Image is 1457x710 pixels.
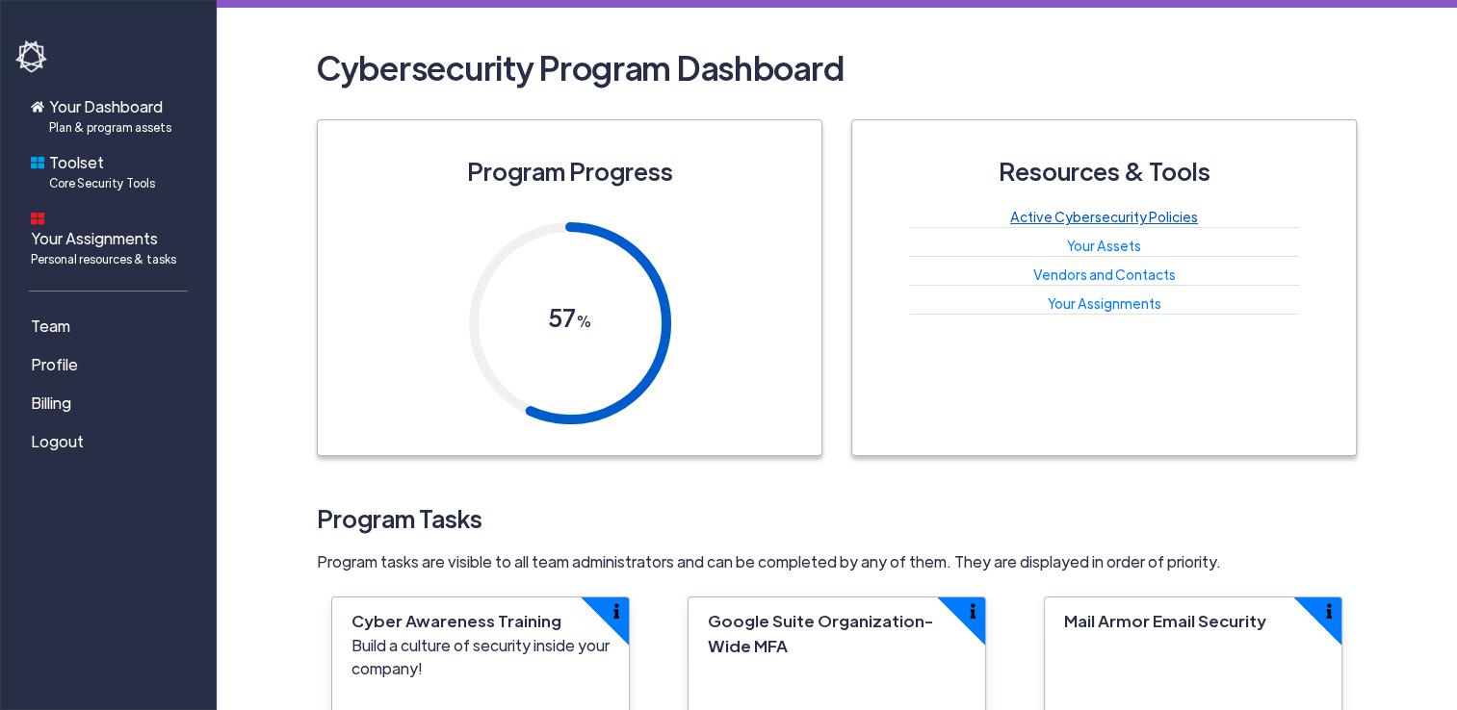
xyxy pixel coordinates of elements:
h2: Cybersecurity Program Dashboard [317,38,1357,96]
a: Your Assets [1067,237,1141,254]
span: Your Dashboard [49,95,171,136]
span: Core Security Tools [49,174,155,191]
a: Your Assignments [1048,294,1161,312]
span: Logout [31,430,84,453]
img: info-icon.svg [613,603,619,619]
a: Billing [15,384,208,422]
span: Toolset [49,151,155,191]
p: Program tasks are visible to all team administrators and can be completed by any of them. They ar... [317,550,1357,573]
img: info-icon.svg [1326,603,1332,619]
a: Vendors and Contacts [1033,266,1176,283]
img: info-icon.svg [970,603,976,619]
a: Active Cybersecurity Policies [1010,208,1198,225]
img: havoc-shield-logo-white.png [15,40,50,73]
span: Profile [31,353,78,376]
h3: Program Progress [467,147,673,195]
a: Profile [15,345,208,384]
a: Team [15,307,208,345]
a: Your AssignmentsPersonal resources & tasks [15,199,208,275]
a: ToolsetCore Security Tools [15,143,208,199]
span: Cyber Awareness Training [351,610,561,631]
h3: 57 [548,293,592,345]
a: Your DashboardPlan & program assets [15,88,208,143]
span: Your Assignments [31,227,176,267]
img: home-icon.svg [31,100,44,114]
span: Google Suite Organization-Wide MFA [708,610,933,656]
img: foundations-icon.svg [31,156,44,169]
span: Plan & program assets [49,118,171,136]
span: Team [31,315,70,338]
h3: Resources & Tools [999,147,1210,195]
span: Mail Armor Email Security [1064,610,1266,631]
img: dashboard-icon.svg [31,212,44,225]
p: Build a culture of security inside your company! [351,634,610,680]
span: % [576,311,592,331]
span: Personal resources & tasks [31,250,176,267]
span: Billing [31,392,71,415]
a: Logout [15,422,208,461]
h3: Program Tasks [317,494,1357,543]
